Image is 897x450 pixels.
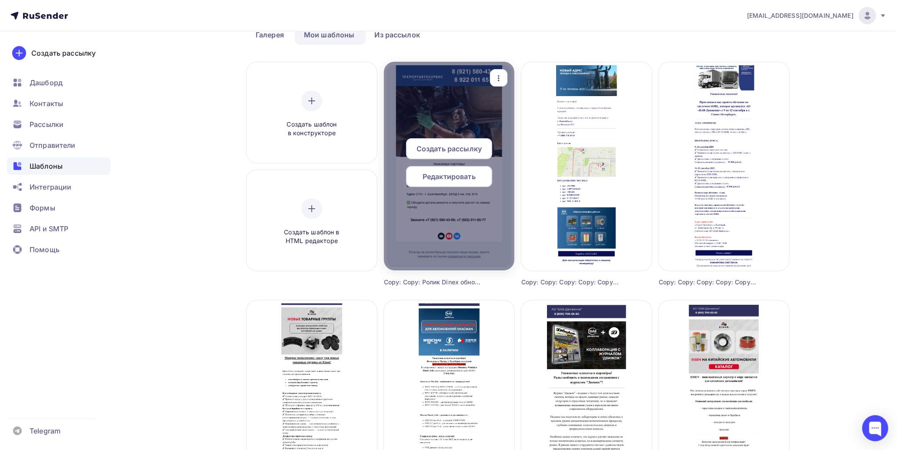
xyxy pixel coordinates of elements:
div: Создать рассылку [31,48,96,58]
span: Интеграции [30,182,71,192]
a: Формы [7,199,110,217]
a: Галерея [247,25,293,45]
a: Отправители [7,137,110,154]
a: Шаблоны [7,157,110,175]
span: Создать рассылку [417,143,482,154]
span: Формы [30,203,55,213]
div: Copy: Copy: Copy: Copy: Copy: Copy: Copy: Copy: Copy: Copy: Copy: Copy: Copy: Copy: Copy: Copy: C... [521,278,619,287]
span: API и SMTP [30,223,68,234]
span: Создать шаблон в HTML редакторе [270,228,353,246]
a: Дашборд [7,74,110,91]
a: Мои шаблоны [295,25,364,45]
a: Из рассылок [366,25,430,45]
span: Рассылки [30,119,63,130]
a: Контакты [7,95,110,112]
a: [EMAIL_ADDRESS][DOMAIN_NAME] [747,7,887,24]
span: Дашборд [30,77,63,88]
span: Помощь [30,244,60,255]
span: Создать шаблон в конструкторе [270,120,353,138]
div: Copy: Copy: Ролик Dinex обновлённый [384,278,482,287]
a: Рассылки [7,116,110,133]
span: Контакты [30,98,63,109]
span: Telegram [30,426,60,436]
span: Редактировать [423,171,476,182]
div: Copy: Copy: Copy: Copy: Copy: Copy: Copy: Copy: Copy: Copy: Copy: Copy: Copy: Copy: Copy: Copy: C... [659,278,757,287]
span: Отправители [30,140,76,150]
span: Шаблоны [30,161,63,171]
span: [EMAIL_ADDRESS][DOMAIN_NAME] [747,11,854,20]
